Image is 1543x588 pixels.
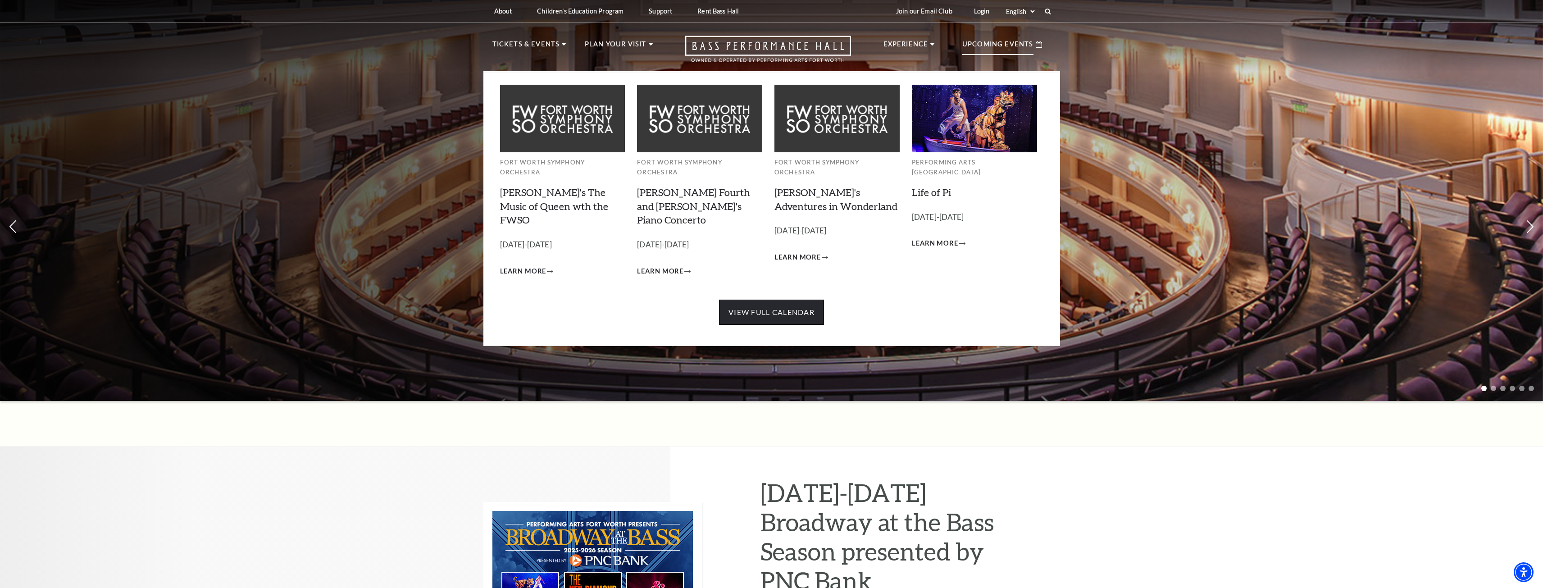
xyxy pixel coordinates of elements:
a: Learn More Brahms Fourth and Grieg's Piano Concerto [637,266,691,277]
a: Learn More Life of Pi [912,238,965,249]
img: Fort Worth Symphony Orchestra [637,85,762,152]
a: View Full Calendar [719,300,824,325]
p: Fort Worth Symphony Orchestra [774,157,900,178]
p: [DATE]-[DATE] [774,224,900,237]
p: [DATE]-[DATE] [637,238,762,251]
p: [DATE]-[DATE] [500,238,625,251]
a: [PERSON_NAME]'s Adventures in Wonderland [774,186,897,212]
img: Performing Arts Fort Worth [912,85,1037,152]
p: Fort Worth Symphony Orchestra [500,157,625,178]
p: Tickets & Events [492,39,560,55]
p: [DATE]-[DATE] [912,211,1037,224]
span: Learn More [774,252,821,263]
a: Learn More Alice's Adventures in Wonderland [774,252,828,263]
p: Performing Arts [GEOGRAPHIC_DATA] [912,157,1037,178]
p: About [494,7,512,15]
span: Learn More [912,238,958,249]
p: Support [649,7,672,15]
p: Upcoming Events [962,39,1033,55]
a: Learn More Windborne's The Music of Queen wth the FWSO [500,266,554,277]
p: Rent Bass Hall [697,7,739,15]
span: Learn More [637,266,683,277]
a: [PERSON_NAME] Fourth and [PERSON_NAME]'s Piano Concerto [637,186,750,226]
img: Fort Worth Symphony Orchestra [774,85,900,152]
p: Children's Education Program [537,7,624,15]
a: Open this option [653,36,883,71]
p: Plan Your Visit [585,39,646,55]
img: Fort Worth Symphony Orchestra [500,85,625,152]
a: Life of Pi [912,186,951,198]
select: Select: [1004,7,1036,16]
p: Experience [883,39,929,55]
div: Accessibility Menu [1514,562,1534,582]
span: Learn More [500,266,546,277]
p: Fort Worth Symphony Orchestra [637,157,762,178]
a: [PERSON_NAME]'s The Music of Queen wth the FWSO [500,186,608,226]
